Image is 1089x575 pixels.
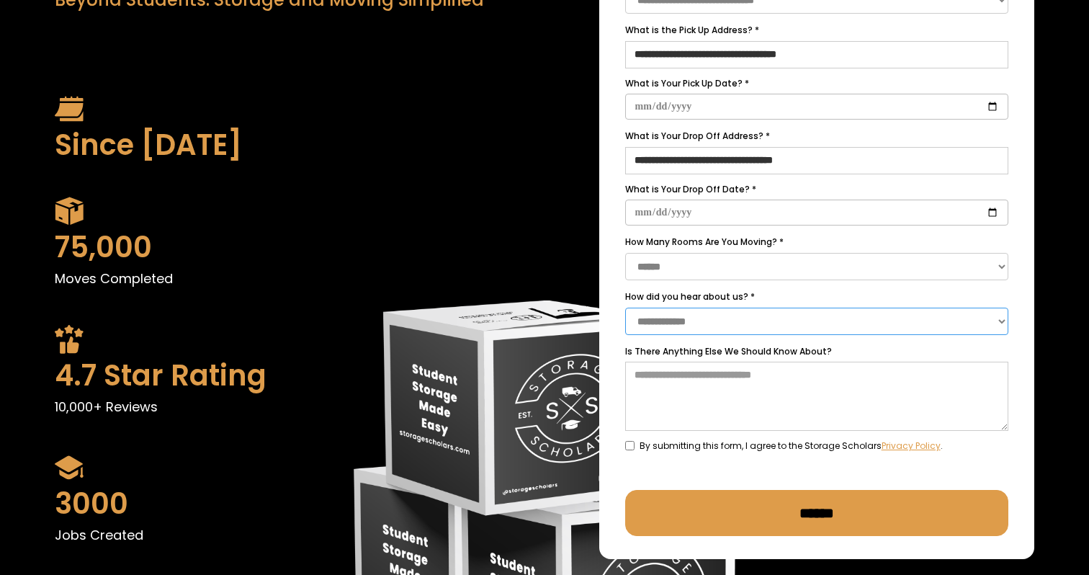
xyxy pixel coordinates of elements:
[55,269,490,288] p: Moves Completed
[55,354,490,397] div: 4.7 Star Rating
[625,441,635,450] input: By submitting this form, I agree to the Storage ScholarsPrivacy Policy.
[625,22,1009,38] label: What is the Pick Up Address? *
[55,397,490,416] p: 10,000+ Reviews
[55,525,490,545] p: Jobs Created
[625,76,1009,92] label: What is Your Pick Up Date? *
[625,344,1009,360] label: Is There Anything Else We Should Know About?
[55,226,490,269] div: 75,000
[882,440,941,452] a: Privacy Policy
[55,482,490,525] div: 3000
[55,123,490,166] div: Since [DATE]
[625,128,1009,144] label: What is Your Drop Off Address? *
[625,182,1009,197] label: What is Your Drop Off Date? *
[640,438,943,454] span: By submitting this form, I agree to the Storage Scholars .
[625,289,1009,305] label: How did you hear about us? *
[625,234,1009,250] label: How Many Rooms Are You Moving? *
